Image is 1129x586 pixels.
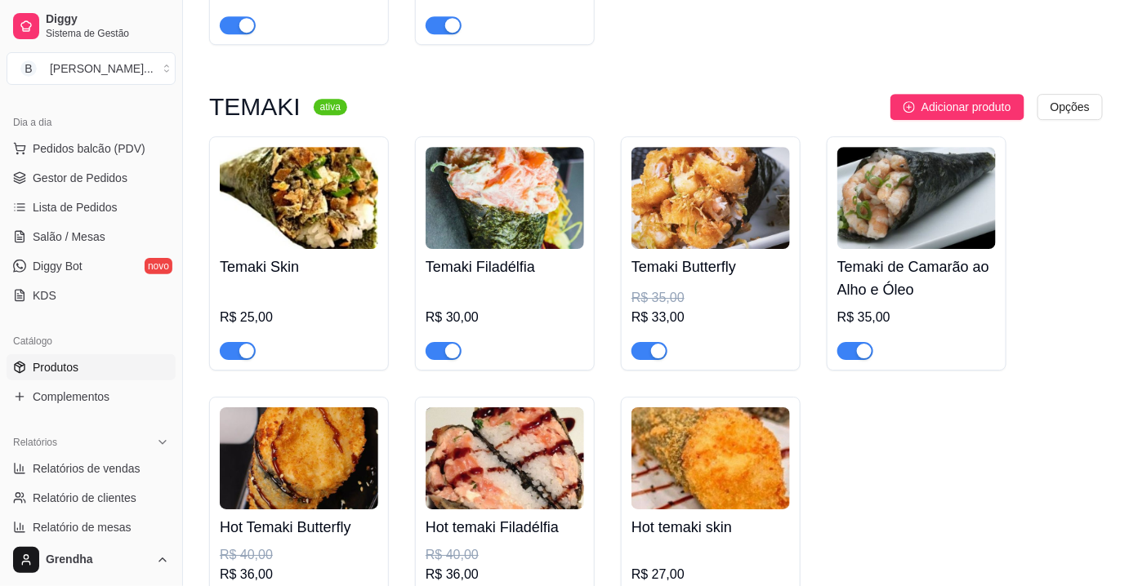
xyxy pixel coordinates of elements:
h4: Temaki Skin [220,255,378,278]
span: Relatórios de vendas [33,460,141,477]
div: R$ 33,00 [631,308,790,327]
h4: Hot temaki Filadélfia [426,516,584,539]
div: R$ 40,00 [220,545,378,565]
div: R$ 40,00 [426,545,584,565]
img: product-image [220,147,378,249]
h3: TEMAKI [209,97,301,117]
span: Grendha [46,553,149,567]
span: B [20,60,37,77]
span: Complementos [33,388,109,405]
img: product-image [631,407,790,509]
span: Diggy [46,12,169,27]
button: Grendha [7,540,176,579]
h4: Hot Temaki Butterfly [220,516,378,539]
a: Relatório de mesas [7,514,176,540]
span: Opções [1051,98,1090,116]
span: Relatório de clientes [33,490,136,506]
a: Diggy Botnovo [7,253,176,279]
span: Lista de Pedidos [33,199,118,215]
a: Relatório de clientes [7,485,176,511]
img: product-image [631,147,790,249]
div: Dia a dia [7,109,176,135]
div: [PERSON_NAME] ... [50,60,154,77]
div: R$ 35,00 [631,288,790,308]
a: Gestor de Pedidos [7,165,176,191]
div: R$ 27,00 [631,565,790,584]
span: KDS [33,287,56,304]
span: Adicionar produto [921,98,1011,116]
div: R$ 30,00 [426,308,584,327]
span: Relatório de mesas [33,519,132,535]
a: Lista de Pedidos [7,194,176,220]
span: Gestor de Pedidos [33,170,127,186]
img: product-image [837,147,996,249]
button: Select a team [7,52,176,85]
div: R$ 36,00 [426,565,584,584]
a: Produtos [7,354,176,380]
span: Produtos [33,359,78,375]
img: product-image [220,407,378,509]
div: R$ 25,00 [220,308,378,327]
h4: Temaki Butterfly [631,255,790,278]
span: Salão / Mesas [33,229,105,245]
span: Sistema de Gestão [46,27,169,40]
a: Complementos [7,384,176,410]
div: R$ 35,00 [837,308,996,327]
h4: Temaki Filadélfia [426,255,584,278]
img: product-image [426,147,584,249]
h4: Temaki de Camarão ao Alho e Óleo [837,255,996,301]
a: Salão / Mesas [7,224,176,250]
sup: ativa [314,99,347,115]
span: plus-circle [904,101,915,113]
img: product-image [426,407,584,509]
div: R$ 36,00 [220,565,378,584]
a: DiggySistema de Gestão [7,7,176,46]
span: Relatórios [13,436,57,449]
span: Diggy Bot [33,258,83,274]
h4: Hot temaki skin [631,516,790,539]
div: Catálogo [7,328,176,354]
a: Relatórios de vendas [7,455,176,482]
button: Opções [1038,94,1103,120]
button: Adicionar produto [890,94,1024,120]
a: KDS [7,282,176,309]
button: Pedidos balcão (PDV) [7,135,176,162]
span: Pedidos balcão (PDV) [33,140,145,157]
